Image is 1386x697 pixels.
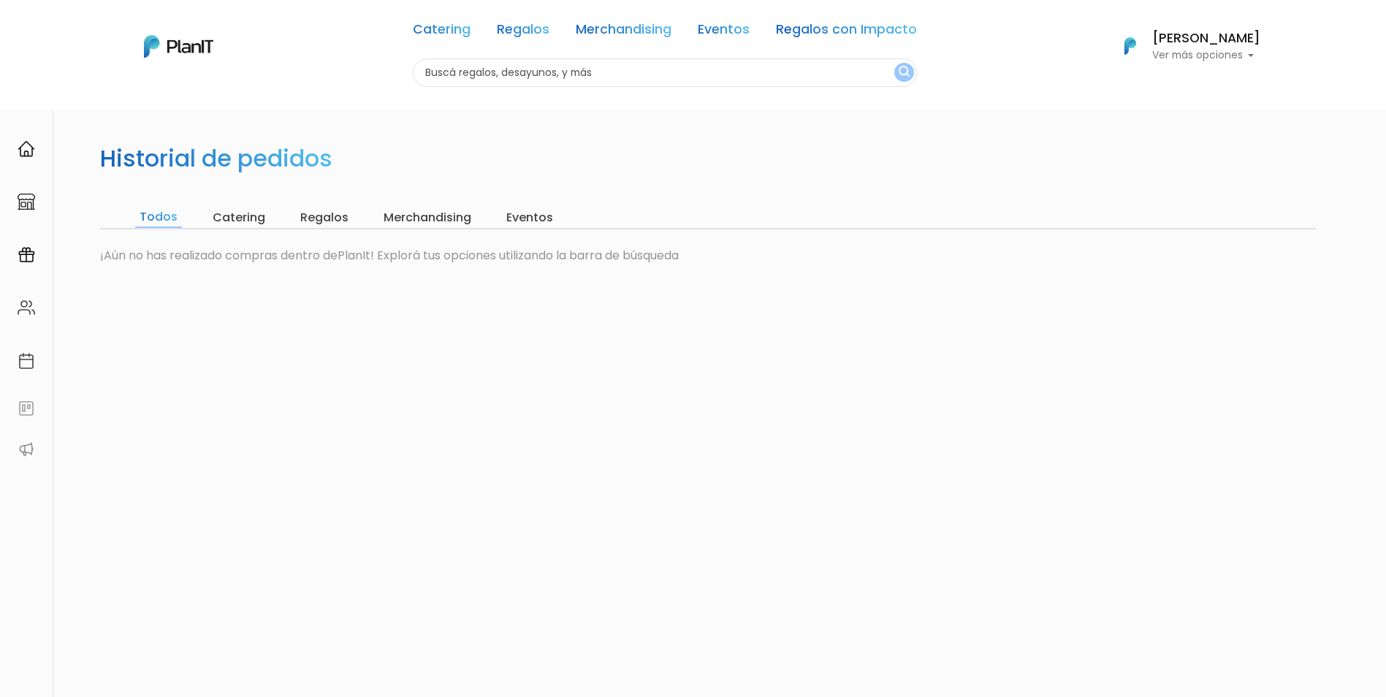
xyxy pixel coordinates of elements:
[296,207,353,228] input: Regalos
[135,207,182,228] input: Todos
[18,246,35,264] img: campaigns-02234683943229c281be62815700db0a1741e53638e28bf9629b52c665b00959.svg
[18,352,35,370] img: calendar-87d922413cdce8b2cf7b7f5f62616a5cf9e4887200fb71536465627b3292af00.svg
[776,23,917,41] a: Regalos con Impacto
[208,207,270,228] input: Catering
[70,247,1316,264] p: ¡Aún no has realizado compras dentro de ! Explorá tus opciones utilizando la barra de búsqueda
[18,299,35,316] img: people-662611757002400ad9ed0e3c099ab2801c6687ba6c219adb57efc949bc21e19d.svg
[698,23,750,41] a: Eventos
[413,58,917,87] input: Buscá regalos, desayunos, y más
[1105,27,1260,65] button: PlanIt Logo [PERSON_NAME] Ver más opciones
[18,140,35,158] img: home-e721727adea9d79c4d83392d1f703f7f8bce08238fde08b1acbfd93340b81755.svg
[899,66,910,80] img: search_button-432b6d5273f82d61273b3651a40e1bd1b912527efae98b1b7a1b2c0702e16a8d.svg
[576,23,671,41] a: Merchandising
[144,35,213,58] img: PlanIt Logo
[18,193,35,210] img: marketplace-4ceaa7011d94191e9ded77b95e3339b90024bf715f7c57f8cf31f2d8c509eaba.svg
[379,207,476,228] input: Merchandising
[338,247,370,264] span: PlanIt
[1152,50,1260,61] p: Ver más opciones
[1114,30,1146,62] img: PlanIt Logo
[18,400,35,417] img: feedback-78b5a0c8f98aac82b08bfc38622c3050aee476f2c9584af64705fc4e61158814.svg
[1152,32,1260,45] h6: [PERSON_NAME]
[497,23,549,41] a: Regalos
[18,441,35,458] img: partners-52edf745621dab592f3b2c58e3bca9d71375a7ef29c3b500c9f145b62cc070d4.svg
[100,145,332,172] h2: Historial de pedidos
[502,207,557,228] input: Eventos
[413,23,471,41] a: Catering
